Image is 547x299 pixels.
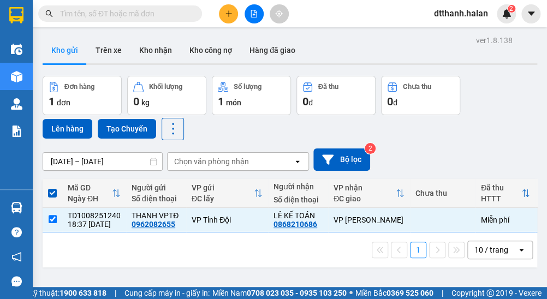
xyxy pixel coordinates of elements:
div: VP gửi [192,183,254,192]
div: Miễn phí [481,216,530,224]
div: VP [PERSON_NAME] [334,216,405,224]
span: message [11,276,22,286]
div: Ngày ĐH [68,194,112,203]
span: Miền Nam [212,287,347,299]
button: Khối lượng0kg [127,76,206,115]
span: 0 [387,95,393,108]
div: ver 1.8.138 [476,34,513,46]
span: 2 [509,5,513,13]
sup: 2 [365,143,376,154]
div: Đơn hàng [64,83,94,91]
div: Mã GD [68,183,112,192]
div: THANH VPTĐ [132,211,181,220]
span: kg [141,98,150,107]
div: 18:37 [DATE] [68,220,121,229]
div: Số điện thoại [273,195,323,204]
button: Kho công nợ [181,37,241,63]
th: Toggle SortBy [328,179,410,208]
span: copyright [486,289,494,297]
strong: 1900 633 818 [60,289,106,297]
span: đơn [57,98,70,107]
img: warehouse-icon [11,98,22,110]
div: Đã thu [318,83,338,91]
button: Số lượng1món [212,76,291,115]
div: Chọn văn phòng nhận [174,156,249,167]
button: Hàng đã giao [241,37,304,63]
img: warehouse-icon [11,71,22,82]
div: ĐC lấy [192,194,254,203]
th: Toggle SortBy [186,179,268,208]
span: Miền Bắc [355,287,433,299]
span: 1 [49,95,55,108]
span: món [226,98,241,107]
svg: open [517,246,526,254]
div: VP Tỉnh Đội [192,216,263,224]
sup: 2 [508,5,515,13]
span: plus [225,10,233,17]
span: caret-down [526,9,536,19]
input: Tìm tên, số ĐT hoặc mã đơn [60,8,189,20]
span: search [45,10,53,17]
button: Bộ lọc [313,148,370,171]
div: HTTT [481,194,521,203]
div: Khối lượng [149,83,182,91]
button: Đã thu0đ [296,76,376,115]
div: Chưa thu [415,189,470,198]
span: đ [308,98,313,107]
img: icon-new-feature [502,9,512,19]
button: 1 [410,242,426,258]
div: 0868210686 [273,220,317,229]
button: Chưa thu0đ [381,76,460,115]
img: warehouse-icon [11,202,22,213]
div: Số lượng [234,83,261,91]
span: đ [393,98,397,107]
div: Số điện thoại [132,194,181,203]
div: Chưa thu [403,83,431,91]
div: VP nhận [334,183,396,192]
span: 0 [133,95,139,108]
button: Lên hàng [43,119,92,139]
img: logo-vxr [9,7,23,23]
th: Toggle SortBy [62,179,126,208]
span: file-add [250,10,258,17]
button: file-add [245,4,264,23]
span: notification [11,252,22,262]
svg: open [293,157,302,166]
button: plus [219,4,238,23]
span: ⚪️ [349,291,353,295]
button: caret-down [521,4,540,23]
img: solution-icon [11,125,22,137]
div: 10 / trang [474,244,508,255]
button: aim [270,4,289,23]
button: Trên xe [87,37,130,63]
button: Kho nhận [130,37,181,63]
span: | [115,287,116,299]
button: Tạo Chuyến [98,119,156,139]
strong: 0708 023 035 - 0935 103 250 [247,289,347,297]
button: Đơn hàng1đơn [43,76,122,115]
span: aim [275,10,283,17]
div: 0962082655 [132,220,175,229]
div: Người nhận [273,182,323,191]
div: LÊ KẾ TOÁN [273,211,323,220]
span: Hỗ trợ kỹ thuật: [7,287,106,299]
div: Người gửi [132,183,181,192]
span: question-circle [11,227,22,237]
div: ĐC giao [334,194,396,203]
div: Đã thu [481,183,521,192]
span: Cung cấp máy in - giấy in: [124,287,210,299]
th: Toggle SortBy [475,179,536,208]
span: dtthanh.halan [425,7,497,20]
img: warehouse-icon [11,44,22,55]
input: Select a date range. [43,153,162,170]
div: TD1008251240 [68,211,121,220]
span: | [442,287,443,299]
span: 1 [218,95,224,108]
strong: 0369 525 060 [387,289,433,297]
span: 0 [302,95,308,108]
button: Kho gửi [43,37,87,63]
